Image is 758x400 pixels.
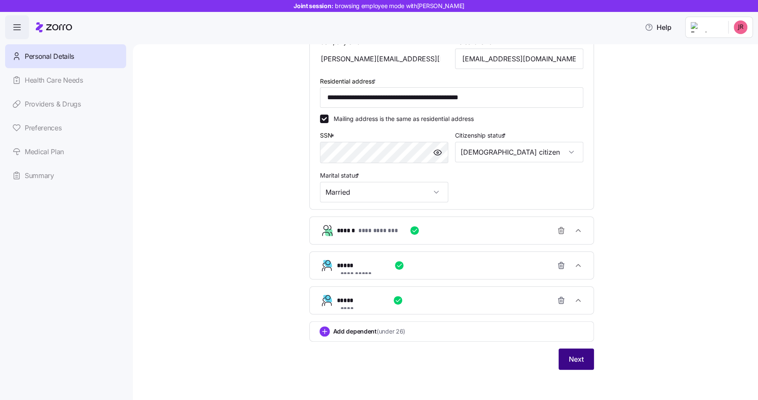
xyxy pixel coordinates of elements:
svg: add icon [320,326,330,337]
span: (under 26) [377,327,405,336]
span: Joint session: [294,2,464,10]
label: Mailing address is the same as residential address [329,115,474,123]
label: Residential address [320,77,378,86]
a: Personal Details [5,44,126,68]
img: c8ed861e53f307480f8c684248276da8 [734,20,747,34]
a: Health Care Needs [5,68,126,92]
input: Email [455,49,583,69]
a: Providers & Drugs [5,92,126,116]
input: Select marital status [320,182,448,202]
input: Select citizenship status [455,142,583,162]
label: SSN [320,131,336,140]
img: Employer logo [691,22,721,32]
label: Citizenship status [455,131,507,140]
a: Medical Plan [5,140,126,164]
a: Summary [5,164,126,187]
button: Help [638,19,678,36]
span: browsing employee mode with [PERSON_NAME] [335,2,464,10]
span: Next [569,354,584,364]
span: Help [645,22,672,32]
label: Marital status [320,171,361,180]
a: Preferences [5,116,126,140]
span: Personal Details [25,51,74,62]
span: Add dependent [333,327,406,336]
button: Next [559,348,594,370]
